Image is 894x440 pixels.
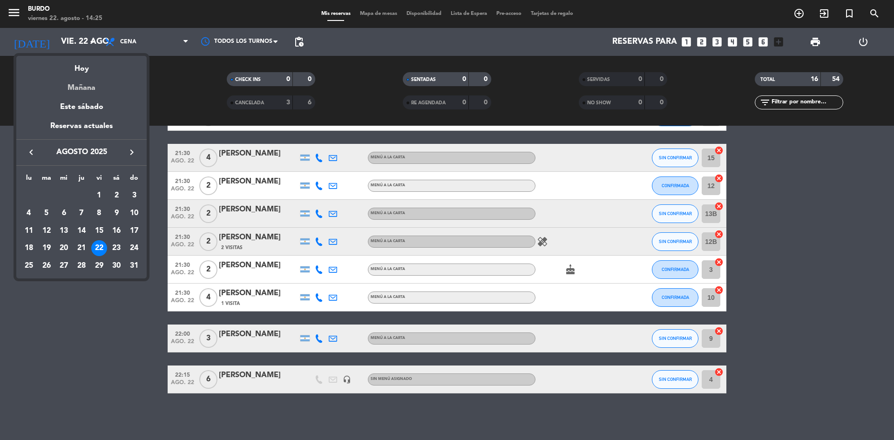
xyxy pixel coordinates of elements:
[125,173,143,187] th: domingo
[126,188,142,203] div: 3
[55,204,73,222] td: 6 de agosto de 2025
[108,204,126,222] td: 9 de agosto de 2025
[20,239,38,257] td: 18 de agosto de 2025
[108,188,124,203] div: 2
[16,120,147,139] div: Reservas actuales
[91,240,107,256] div: 22
[91,258,107,274] div: 29
[90,222,108,240] td: 15 de agosto de 2025
[108,222,126,240] td: 16 de agosto de 2025
[90,204,108,222] td: 8 de agosto de 2025
[56,240,72,256] div: 20
[125,257,143,275] td: 31 de agosto de 2025
[56,205,72,221] div: 6
[74,223,89,239] div: 14
[39,240,54,256] div: 19
[73,222,90,240] td: 14 de agosto de 2025
[91,188,107,203] div: 1
[90,187,108,204] td: 1 de agosto de 2025
[108,240,124,256] div: 23
[39,205,54,221] div: 5
[108,223,124,239] div: 16
[20,173,38,187] th: lunes
[73,204,90,222] td: 7 de agosto de 2025
[20,222,38,240] td: 11 de agosto de 2025
[126,258,142,274] div: 31
[74,205,89,221] div: 7
[73,173,90,187] th: jueves
[16,75,147,94] div: Mañana
[90,257,108,275] td: 29 de agosto de 2025
[23,146,40,158] button: keyboard_arrow_left
[126,223,142,239] div: 17
[74,240,89,256] div: 21
[108,239,126,257] td: 23 de agosto de 2025
[74,258,89,274] div: 28
[126,147,137,158] i: keyboard_arrow_right
[55,239,73,257] td: 20 de agosto de 2025
[108,205,124,221] div: 9
[39,258,54,274] div: 26
[108,187,126,204] td: 2 de agosto de 2025
[38,239,55,257] td: 19 de agosto de 2025
[21,240,37,256] div: 18
[91,223,107,239] div: 15
[20,257,38,275] td: 25 de agosto de 2025
[73,257,90,275] td: 28 de agosto de 2025
[73,239,90,257] td: 21 de agosto de 2025
[108,173,126,187] th: sábado
[108,258,124,274] div: 30
[40,146,123,158] span: agosto 2025
[90,173,108,187] th: viernes
[21,205,37,221] div: 4
[55,257,73,275] td: 27 de agosto de 2025
[21,223,37,239] div: 11
[55,222,73,240] td: 13 de agosto de 2025
[55,173,73,187] th: miércoles
[125,239,143,257] td: 24 de agosto de 2025
[38,204,55,222] td: 5 de agosto de 2025
[20,187,90,204] td: AGO.
[56,258,72,274] div: 27
[108,257,126,275] td: 30 de agosto de 2025
[125,222,143,240] td: 17 de agosto de 2025
[16,94,147,120] div: Este sábado
[123,146,140,158] button: keyboard_arrow_right
[20,204,38,222] td: 4 de agosto de 2025
[126,205,142,221] div: 10
[125,204,143,222] td: 10 de agosto de 2025
[38,222,55,240] td: 12 de agosto de 2025
[91,205,107,221] div: 8
[90,239,108,257] td: 22 de agosto de 2025
[16,56,147,75] div: Hoy
[39,223,54,239] div: 12
[38,257,55,275] td: 26 de agosto de 2025
[126,240,142,256] div: 24
[125,187,143,204] td: 3 de agosto de 2025
[56,223,72,239] div: 13
[38,173,55,187] th: martes
[26,147,37,158] i: keyboard_arrow_left
[21,258,37,274] div: 25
